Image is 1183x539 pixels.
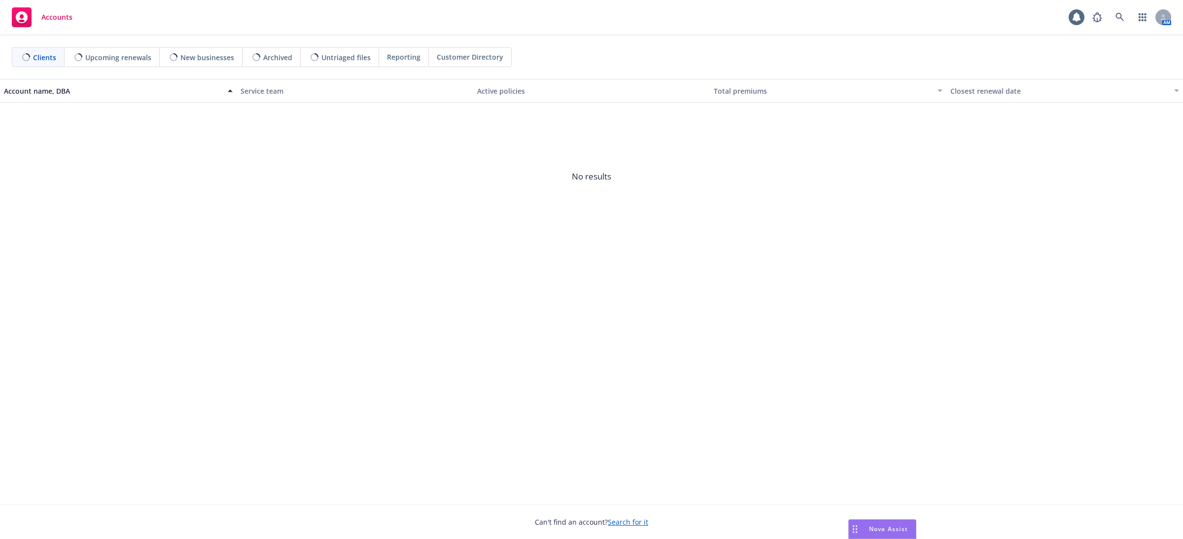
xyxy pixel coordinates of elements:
[41,13,72,21] span: Accounts
[237,79,473,103] button: Service team
[950,86,1168,96] div: Closest renewal date
[263,52,292,63] span: Archived
[180,52,234,63] span: New businesses
[321,52,371,63] span: Untriaged files
[4,86,222,96] div: Account name, DBA
[241,86,469,96] div: Service team
[714,86,932,96] div: Total premiums
[946,79,1183,103] button: Closest renewal date
[85,52,151,63] span: Upcoming renewals
[33,52,56,63] span: Clients
[387,52,420,62] span: Reporting
[1087,7,1107,27] a: Report a Bug
[8,3,76,31] a: Accounts
[437,52,503,62] span: Customer Directory
[473,79,710,103] button: Active policies
[1110,7,1130,27] a: Search
[1133,7,1152,27] a: Switch app
[848,519,916,539] button: Nova Assist
[535,517,648,527] span: Can't find an account?
[849,520,861,539] div: Drag to move
[869,525,908,533] span: Nova Assist
[710,79,946,103] button: Total premiums
[608,517,648,527] a: Search for it
[477,86,706,96] div: Active policies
